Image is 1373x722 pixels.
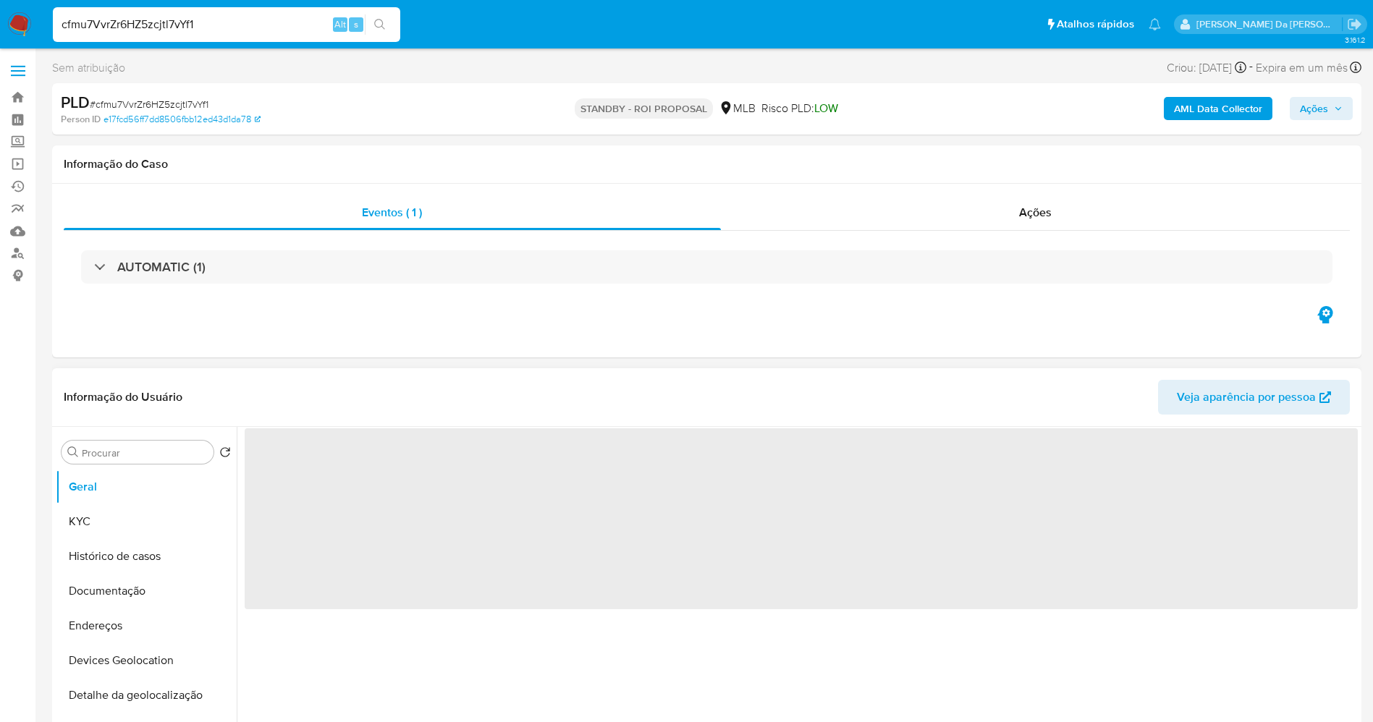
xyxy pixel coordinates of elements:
[117,259,206,275] h3: AUTOMATIC (1)
[1149,18,1161,30] a: Notificações
[90,97,208,111] span: # cfmu7VvrZr6HZ5zcjtl7vYf1
[64,157,1350,171] h1: Informação do Caso
[761,101,838,116] span: Risco PLD:
[219,446,231,462] button: Retornar ao pedido padrão
[814,100,838,116] span: LOW
[1167,58,1246,77] div: Criou: [DATE]
[362,204,422,221] span: Eventos ( 1 )
[1164,97,1272,120] button: AML Data Collector
[1019,204,1052,221] span: Ações
[53,15,400,34] input: Pesquise usuários ou casos...
[1158,380,1350,415] button: Veja aparência por pessoa
[67,446,79,458] button: Procurar
[56,678,237,713] button: Detalhe da geolocalização
[575,98,713,119] p: STANDBY - ROI PROPOSAL
[52,60,125,76] span: Sem atribuição
[1196,17,1343,31] p: patricia.varelo@mercadopago.com.br
[334,17,346,31] span: Alt
[365,14,394,35] button: search-icon
[64,390,182,404] h1: Informação do Usuário
[1174,97,1262,120] b: AML Data Collector
[1347,17,1362,32] a: Sair
[61,113,101,126] b: Person ID
[56,574,237,608] button: Documentação
[1256,60,1348,76] span: Expira em um mês
[61,90,90,114] b: PLD
[1290,97,1353,120] button: Ações
[1057,17,1134,32] span: Atalhos rápidos
[56,470,237,504] button: Geral
[719,101,756,116] div: MLB
[1177,380,1316,415] span: Veja aparência por pessoa
[56,504,237,539] button: KYC
[1300,97,1328,120] span: Ações
[1249,58,1253,77] span: -
[354,17,358,31] span: s
[56,643,237,678] button: Devices Geolocation
[245,428,1358,609] span: ‌
[81,250,1332,284] div: AUTOMATIC (1)
[103,113,261,126] a: e17fcd56ff7dd8506fbb12ed43d1da78
[82,446,208,459] input: Procurar
[56,608,237,643] button: Endereços
[56,539,237,574] button: Histórico de casos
